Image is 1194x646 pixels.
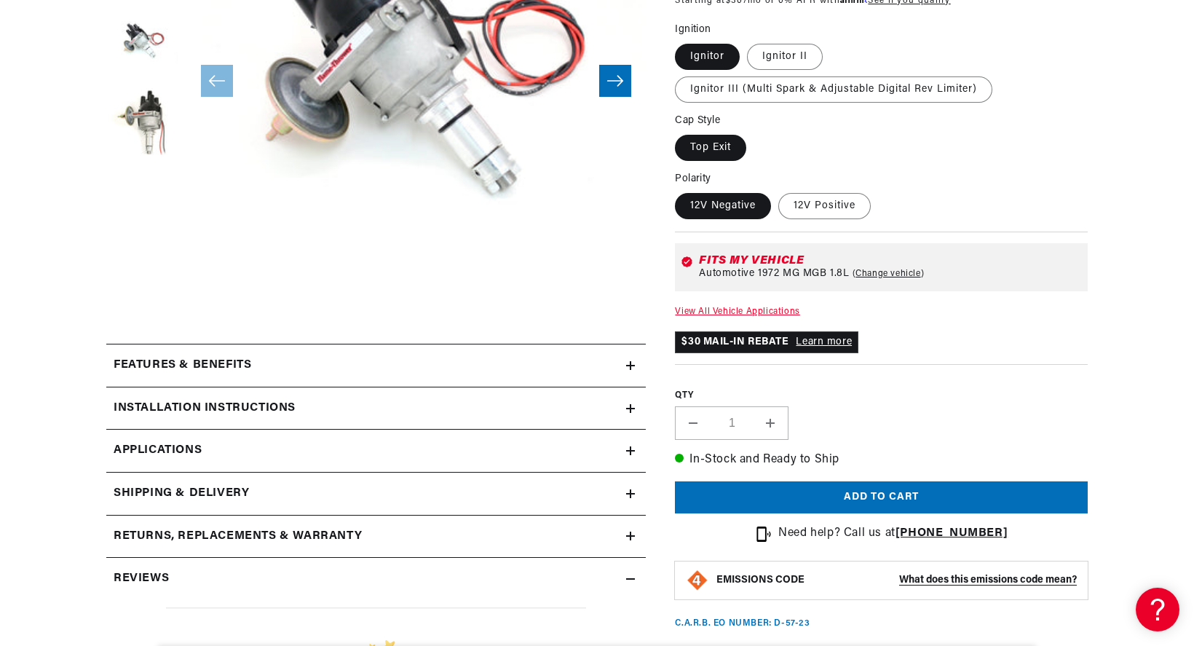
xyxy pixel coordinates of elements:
label: QTY [675,390,1088,402]
button: Load image 4 in gallery view [106,88,179,161]
legend: Cap Style [675,113,721,128]
strong: What does this emissions code mean? [899,575,1077,586]
button: Load image 3 in gallery view [106,8,179,81]
p: $30 MAIL-IN REBATE [675,331,858,353]
span: Automotive 1972 MG MGB 1.8L [699,268,849,280]
summary: Features & Benefits [106,344,646,387]
img: Emissions code [686,569,709,592]
p: In-Stock and Ready to Ship [675,451,1088,470]
h2: Installation instructions [114,399,296,418]
label: Ignitor II [747,44,823,70]
div: Fits my vehicle [699,255,1082,267]
h2: Returns, Replacements & Warranty [114,527,362,546]
h2: Features & Benefits [114,356,251,375]
p: C.A.R.B. EO Number: D-57-23 [675,618,810,630]
h2: Reviews [114,570,169,588]
label: 12V Positive [778,193,871,219]
summary: Shipping & Delivery [106,473,646,515]
span: Applications [114,441,202,460]
button: Add to cart [675,481,1088,514]
a: Change vehicle [853,268,925,280]
legend: Ignition [675,22,712,37]
summary: Returns, Replacements & Warranty [106,516,646,558]
legend: Polarity [675,171,712,186]
label: Ignitor III (Multi Spark & Adjustable Digital Rev Limiter) [675,76,992,103]
summary: Reviews [106,558,646,600]
a: Applications [106,430,646,473]
a: [PHONE_NUMBER] [895,527,1008,539]
strong: EMISSIONS CODE [716,575,804,586]
button: Slide right [599,65,631,97]
label: Ignitor [675,44,740,70]
h2: Shipping & Delivery [114,484,249,503]
button: EMISSIONS CODEWhat does this emissions code mean? [716,574,1077,587]
button: Slide left [201,65,233,97]
summary: Installation instructions [106,387,646,430]
label: Top Exit [675,135,746,161]
a: Learn more [796,336,852,347]
label: 12V Negative [675,193,771,219]
a: View All Vehicle Applications [675,307,799,316]
p: Need help? Call us at [778,524,1008,543]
